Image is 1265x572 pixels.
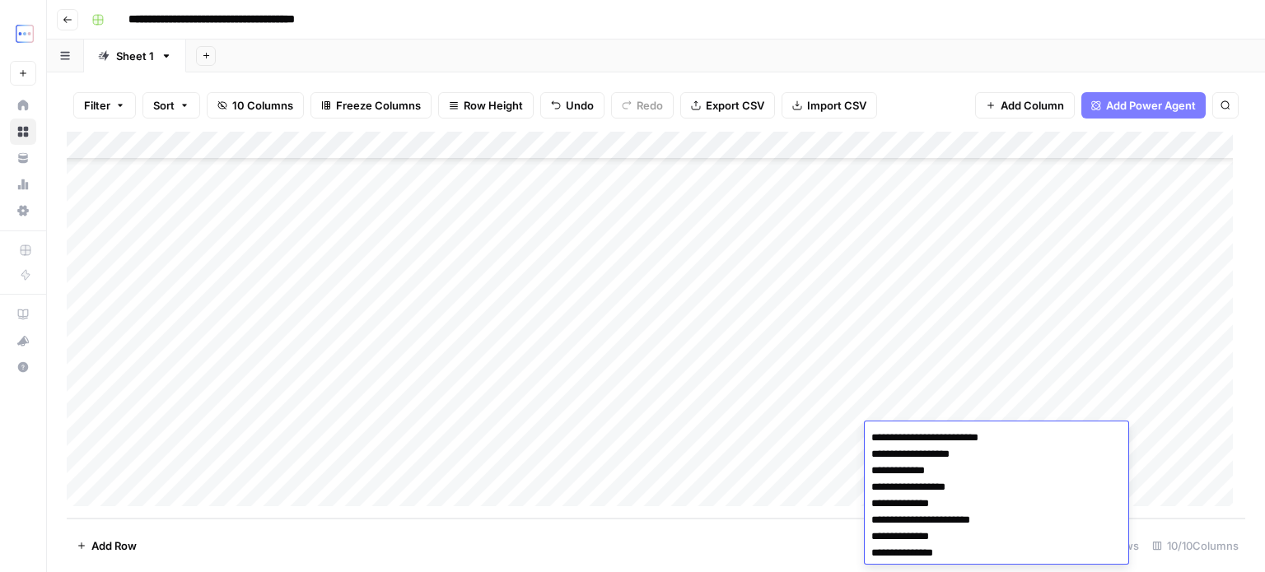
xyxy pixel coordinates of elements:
span: 10 Columns [232,97,293,114]
button: 10 Columns [207,92,304,119]
span: Add Row [91,537,137,554]
button: What's new? [10,328,36,354]
a: Sheet 1 [84,40,186,72]
button: Export CSV [680,92,775,119]
button: Row Height [438,92,534,119]
button: Workspace: TripleDart [10,13,36,54]
span: Row Height [464,97,523,114]
span: Add Power Agent [1106,97,1196,114]
button: Freeze Columns [310,92,432,119]
button: Add Row [67,532,147,559]
span: Import CSV [807,97,866,114]
div: 10/10 Columns [1146,532,1245,559]
a: Settings [10,198,36,224]
a: Your Data [10,145,36,171]
span: Filter [84,97,110,114]
div: What's new? [11,328,35,353]
a: AirOps Academy [10,301,36,328]
div: Sheet 1 [116,48,154,64]
span: Export CSV [706,97,764,114]
button: Filter [73,92,136,119]
button: Redo [611,92,674,119]
a: Usage [10,171,36,198]
span: Redo [637,97,663,114]
button: Undo [540,92,604,119]
button: Help + Support [10,354,36,380]
span: Add Column [1001,97,1064,114]
button: Add Column [975,92,1075,119]
button: Add Power Agent [1081,92,1206,119]
a: Home [10,92,36,119]
span: Sort [153,97,175,114]
img: TripleDart Logo [10,19,40,49]
a: Browse [10,119,36,145]
span: Freeze Columns [336,97,421,114]
button: Sort [142,92,200,119]
button: Import CSV [782,92,877,119]
span: Undo [566,97,594,114]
